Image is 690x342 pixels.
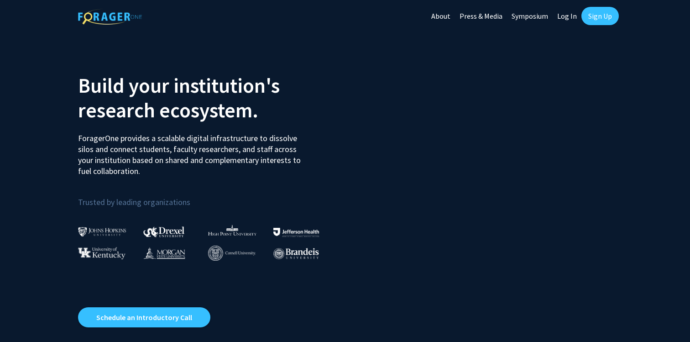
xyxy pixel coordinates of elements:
[273,228,319,237] img: Thomas Jefferson University
[78,126,307,177] p: ForagerOne provides a scalable digital infrastructure to dissolve silos and connect students, fac...
[208,225,256,236] img: High Point University
[78,73,338,122] h2: Build your institution's research ecosystem.
[78,227,126,237] img: Johns Hopkins University
[143,226,184,237] img: Drexel University
[78,307,210,327] a: Opens in a new tab
[208,246,256,261] img: Cornell University
[78,9,142,25] img: ForagerOne Logo
[78,247,125,259] img: University of Kentucky
[581,7,619,25] a: Sign Up
[273,248,319,259] img: Brandeis University
[143,247,185,259] img: Morgan State University
[78,184,338,209] p: Trusted by leading organizations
